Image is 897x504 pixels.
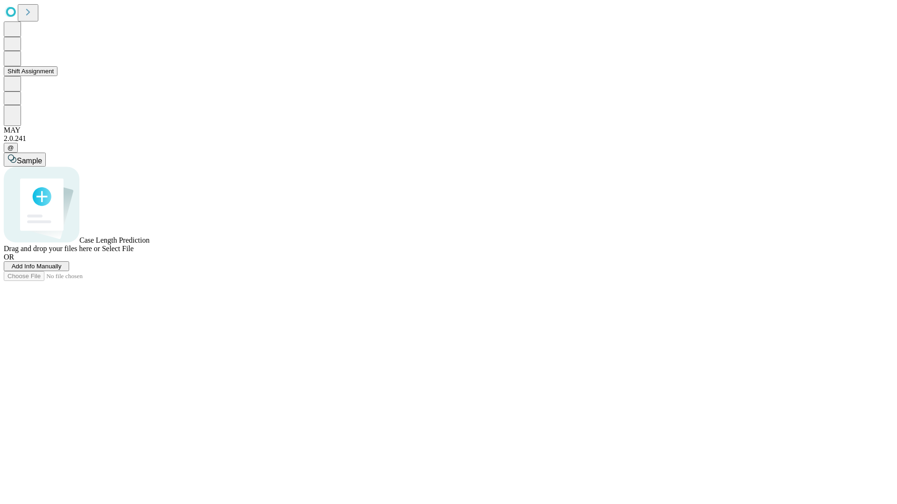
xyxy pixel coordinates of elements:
[4,245,100,252] span: Drag and drop your files here or
[4,126,893,134] div: MAY
[4,253,14,261] span: OR
[4,261,69,271] button: Add Info Manually
[79,236,149,244] span: Case Length Prediction
[4,66,57,76] button: Shift Assignment
[7,144,14,151] span: @
[4,134,893,143] div: 2.0.241
[102,245,134,252] span: Select File
[17,157,42,165] span: Sample
[4,143,18,153] button: @
[4,153,46,167] button: Sample
[12,263,62,270] span: Add Info Manually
